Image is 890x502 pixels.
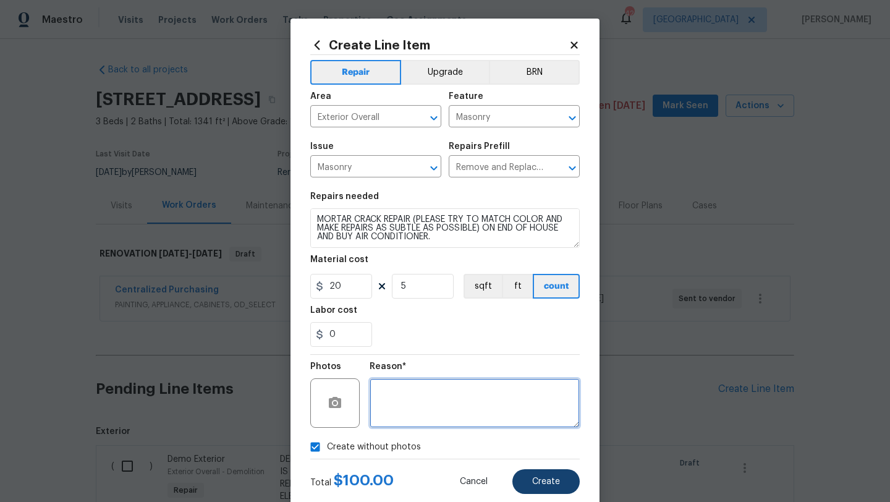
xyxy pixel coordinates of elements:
h5: Feature [449,92,483,101]
button: Cancel [440,469,507,494]
span: Cancel [460,477,488,487]
button: Open [425,160,443,177]
button: BRN [489,60,580,85]
div: Total [310,474,394,489]
span: Create without photos [327,441,421,454]
span: Create [532,477,560,487]
h5: Reason* [370,362,406,371]
h5: Photos [310,362,341,371]
button: Open [564,160,581,177]
h5: Area [310,92,331,101]
button: Create [512,469,580,494]
button: sqft [464,274,502,299]
button: Upgrade [401,60,489,85]
h2: Create Line Item [310,38,569,52]
textarea: MORTAR CRACK REPAIR (PLEASE TRY TO MATCH COLOR AND MAKE REPAIRS AS SUBTLE AS POSSIBLE) ON END OF ... [310,208,580,248]
h5: Repairs needed [310,192,379,201]
h5: Repairs Prefill [449,142,510,151]
button: Open [564,109,581,127]
span: $ 100.00 [334,473,394,488]
button: count [533,274,580,299]
h5: Labor cost [310,306,357,315]
button: ft [502,274,533,299]
h5: Issue [310,142,334,151]
button: Open [425,109,443,127]
button: Repair [310,60,401,85]
h5: Material cost [310,255,368,264]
